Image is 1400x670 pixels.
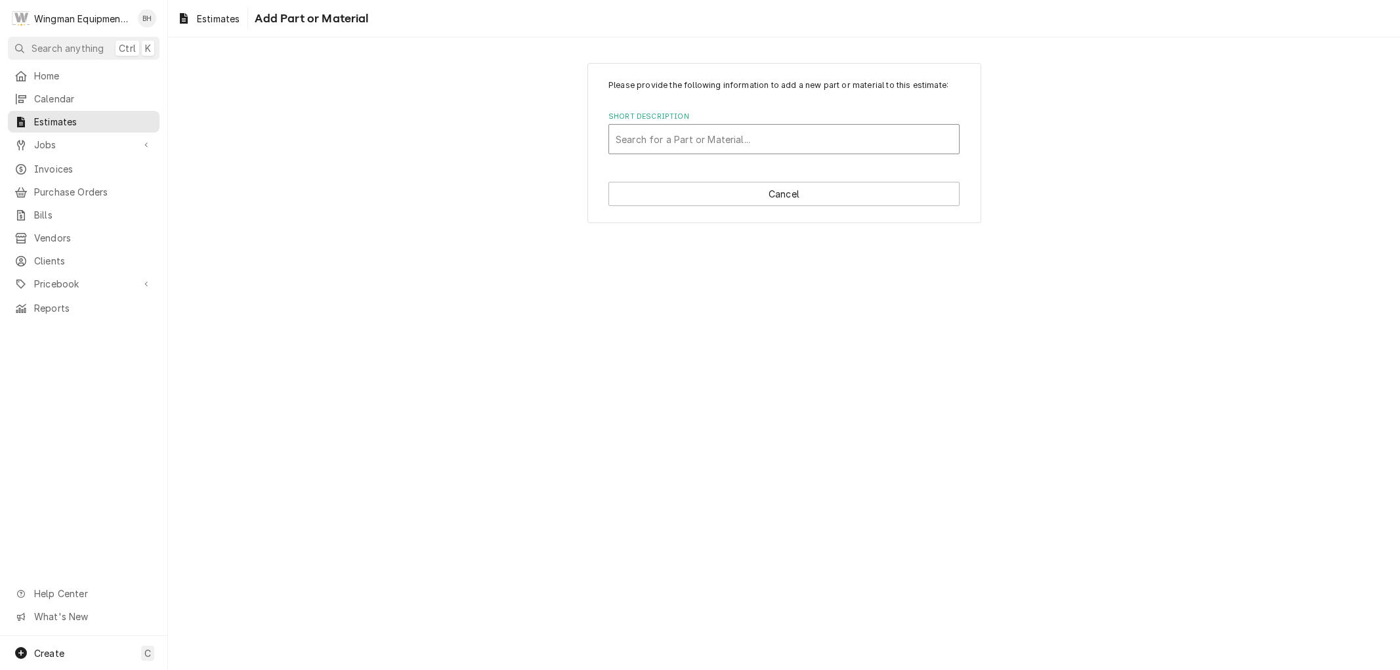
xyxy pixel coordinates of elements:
[608,79,960,154] div: Line Item Create/Update Form
[8,65,159,87] a: Home
[608,112,960,122] label: Short Description
[12,9,30,28] div: W
[144,646,151,660] span: C
[608,182,960,206] div: Button Group
[34,231,153,245] span: Vendors
[8,158,159,180] a: Invoices
[32,41,104,55] span: Search anything
[8,297,159,319] a: Reports
[119,41,136,55] span: Ctrl
[34,162,153,176] span: Invoices
[8,204,159,226] a: Bills
[8,37,159,60] button: Search anythingCtrlK
[12,9,30,28] div: Wingman Equipment Solutions's Avatar
[8,227,159,249] a: Vendors
[608,182,960,206] div: Button Group Row
[608,79,960,91] p: Please provide the following information to add a new part or material to this estimate:
[197,12,240,26] span: Estimates
[138,9,156,28] div: Brady Hale's Avatar
[587,63,981,223] div: Line Item Create/Update
[34,12,131,26] div: Wingman Equipment Solutions
[172,8,245,30] a: Estimates
[34,185,153,199] span: Purchase Orders
[145,41,151,55] span: K
[8,273,159,295] a: Go to Pricebook
[34,610,152,623] span: What's New
[34,115,153,129] span: Estimates
[608,112,960,154] div: Short Description
[34,69,153,83] span: Home
[8,606,159,627] a: Go to What's New
[8,250,159,272] a: Clients
[34,208,153,222] span: Bills
[8,181,159,203] a: Purchase Orders
[138,9,156,28] div: BH
[34,587,152,600] span: Help Center
[34,254,153,268] span: Clients
[8,111,159,133] a: Estimates
[608,182,960,206] button: Cancel
[251,10,368,28] span: Add Part or Material
[8,88,159,110] a: Calendar
[34,648,64,659] span: Create
[34,138,133,152] span: Jobs
[34,301,153,315] span: Reports
[8,134,159,156] a: Go to Jobs
[34,277,133,291] span: Pricebook
[8,583,159,604] a: Go to Help Center
[34,92,153,106] span: Calendar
